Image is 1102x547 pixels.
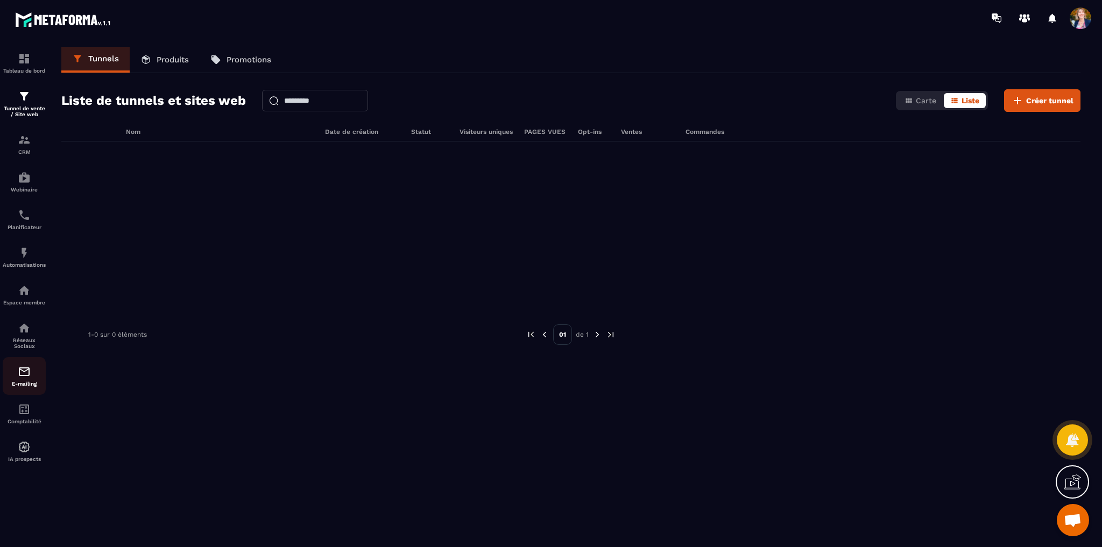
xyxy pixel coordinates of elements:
[3,105,46,117] p: Tunnel de vente / Site web
[3,201,46,238] a: schedulerschedulerPlanificateur
[126,128,314,136] h6: Nom
[18,441,31,453] img: automations
[3,314,46,357] a: social-networksocial-networkRéseaux Sociaux
[325,128,400,136] h6: Date de création
[18,90,31,103] img: formation
[898,93,943,108] button: Carte
[3,337,46,349] p: Réseaux Sociaux
[944,93,986,108] button: Liste
[3,149,46,155] p: CRM
[553,324,572,345] p: 01
[1004,89,1080,112] button: Créer tunnel
[3,276,46,314] a: automationsautomationsEspace membre
[3,238,46,276] a: automationsautomationsAutomatisations
[411,128,449,136] h6: Statut
[227,55,271,65] p: Promotions
[157,55,189,65] p: Produits
[621,128,675,136] h6: Ventes
[18,403,31,416] img: accountant
[18,209,31,222] img: scheduler
[3,300,46,306] p: Espace membre
[3,68,46,74] p: Tableau de bord
[916,96,936,105] span: Carte
[200,47,282,73] a: Promotions
[3,456,46,462] p: IA prospects
[578,128,610,136] h6: Opt-ins
[3,381,46,387] p: E-mailing
[3,82,46,125] a: formationformationTunnel de vente / Site web
[686,128,724,136] h6: Commandes
[18,284,31,297] img: automations
[18,365,31,378] img: email
[88,331,147,338] p: 1-0 sur 0 éléments
[606,330,616,339] img: next
[18,171,31,184] img: automations
[1057,504,1089,536] a: Ouvrir le chat
[130,47,200,73] a: Produits
[1026,95,1073,106] span: Créer tunnel
[3,262,46,268] p: Automatisations
[88,54,119,63] p: Tunnels
[61,47,130,73] a: Tunnels
[524,128,567,136] h6: PAGES VUES
[526,330,536,339] img: prev
[18,133,31,146] img: formation
[3,357,46,395] a: emailemailE-mailing
[3,418,46,424] p: Comptabilité
[460,128,513,136] h6: Visiteurs uniques
[592,330,602,339] img: next
[962,96,979,105] span: Liste
[3,395,46,432] a: accountantaccountantComptabilité
[540,330,549,339] img: prev
[61,90,246,111] h2: Liste de tunnels et sites web
[3,44,46,82] a: formationformationTableau de bord
[3,224,46,230] p: Planificateur
[3,187,46,193] p: Webinaire
[3,163,46,201] a: automationsautomationsWebinaire
[15,10,112,29] img: logo
[18,52,31,65] img: formation
[18,246,31,259] img: automations
[3,125,46,163] a: formationformationCRM
[576,330,589,339] p: de 1
[18,322,31,335] img: social-network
